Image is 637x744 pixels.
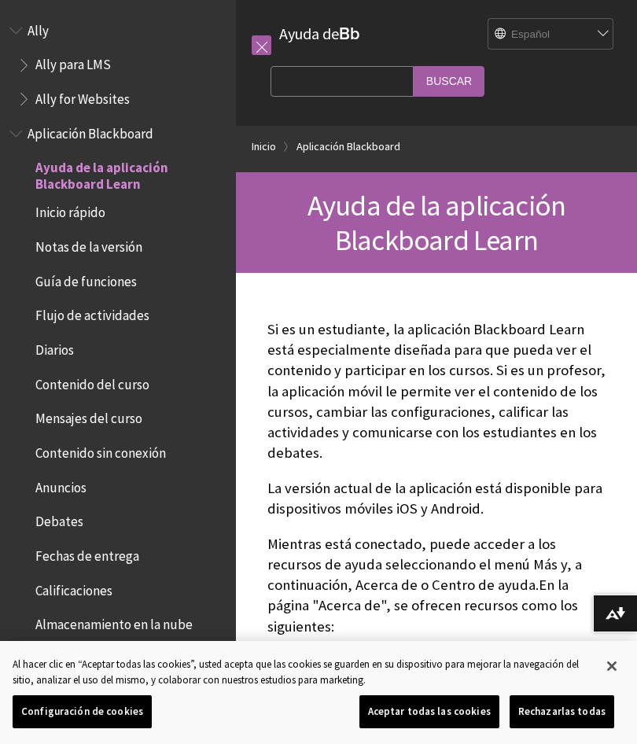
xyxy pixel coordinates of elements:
a: Inicio [252,137,276,157]
span: Ally for Websites [35,86,130,107]
span: Almacenamiento en la nube [35,612,193,633]
a: Ayuda deBb [279,24,360,43]
span: Mensajes del curso [35,406,142,427]
span: Calificaciones [35,577,112,599]
span: Flujo de actividades [35,303,149,324]
span: Fechas de entrega [35,543,139,564]
nav: Book outline for Anthology Ally Help [9,17,226,112]
span: Ally [28,17,49,39]
div: Al hacer clic en “Aceptar todas las cookies”, usted acepta que las cookies se guarden en su dispo... [13,657,593,687]
p: Mientras está conectado, puede acceder a los recursos de ayuda seleccionando el menú Más y, a con... [267,534,606,637]
span: Debates [35,509,83,530]
a: Aplicación Blackboard [296,137,400,157]
span: Anuncios [35,474,87,495]
span: Guía de funciones [35,268,137,289]
button: Cerrar [595,649,629,683]
input: Buscar [414,66,484,97]
span: Contenido sin conexión [35,440,166,461]
span: Notas de la versión [35,234,142,255]
span: Inicio rápido [35,200,105,221]
button: Aceptar todas las cookies [359,695,499,728]
span: Contenido del curso [35,371,149,392]
button: Configuración de cookies [13,695,152,728]
p: La versión actual de la aplicación está disponible para dispositivos móviles iOS y Android. [267,478,606,519]
span: Diarios [35,337,74,358]
span: Ally para LMS [35,52,111,73]
span: Ayuda de la aplicación Blackboard Learn [35,155,225,192]
span: Aplicación Blackboard [28,120,153,142]
select: Site Language Selector [488,19,614,50]
p: Si es un estudiante, la aplicación Blackboard Learn está especialmente diseñada para que pueda ve... [267,319,606,463]
strong: Bb [339,24,360,44]
button: Rechazarlas todas [510,695,614,728]
span: Ayuda de la aplicación Blackboard Learn [307,187,565,258]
